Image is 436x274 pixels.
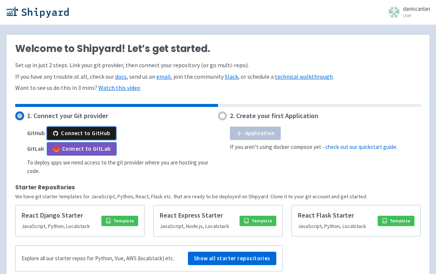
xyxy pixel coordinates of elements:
span: daniscanlan [403,5,430,12]
h5: React Django Starter [22,211,97,220]
p: JavaScript, Python, Localstack [22,222,97,231]
a: Slack [225,73,238,80]
p: Want to see us do this in 3 mins? [15,84,421,92]
b: GitLab [27,145,44,152]
p: Set up in just 2 steps. Link your git provider, then connect your repository (or go multi-repo). [15,61,421,69]
h5: React Express Starter [160,211,235,220]
a: daniscanlan User [384,6,430,18]
a: Template [240,216,276,226]
a: docs [115,73,127,80]
small: User [403,13,430,18]
p: We have git starter templates for JavaScript, Python, React, Flask etc. that are ready to be depl... [15,192,421,201]
p: If you aren’t using docker-compose yet - . [230,143,397,151]
p: JavaScript, Node.js, Localstack [160,222,235,231]
b: GitHub [27,130,45,137]
h2: Starter Repositories [15,184,421,190]
a: Watch this video [98,84,140,91]
h2: Welcome to Shipyard! Let’s get started. [15,43,421,55]
h4: 2. Create your first Application [230,112,318,120]
a: email [156,73,171,80]
img: Shipyard logo [6,6,69,18]
h4: 1. Connect your Git provider [27,112,108,120]
a: Template [378,216,414,226]
a: technical walkthrough [275,73,333,80]
h5: React Flask Starter [298,211,373,220]
p: Explore all our starter repos for Python, Vue, AWS (localstack) etc. [22,254,174,263]
a: check out our quickstart guide [325,143,396,150]
p: If you have any trouble at all, check our , send us an , join the community , or schedule a . [15,72,421,81]
a: Template [101,216,138,226]
a: Application [230,127,281,140]
p: To deploy apps we need access to the git provider where you are hosting your code. [27,159,218,175]
a: Show all starter repositories [188,252,276,265]
button: Connect to GitHub [47,127,116,140]
p: JavaScript, Python, Localstack [298,222,373,231]
a: Connect to GitLab [47,142,117,156]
